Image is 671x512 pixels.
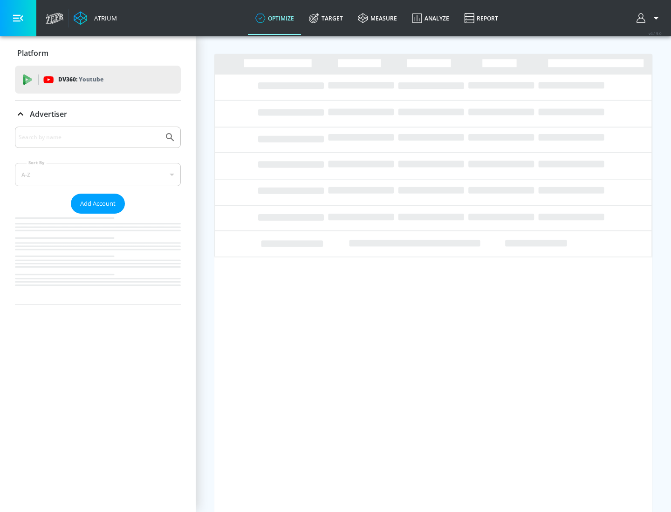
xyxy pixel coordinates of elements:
a: measure [350,1,404,35]
div: Atrium [90,14,117,22]
span: Add Account [80,198,116,209]
div: Advertiser [15,101,181,127]
a: Target [301,1,350,35]
div: A-Z [15,163,181,186]
p: Youtube [79,74,103,84]
label: Sort By [27,160,47,166]
div: DV360: Youtube [15,66,181,94]
a: Atrium [74,11,117,25]
input: Search by name [19,131,160,143]
button: Add Account [71,194,125,214]
p: Advertiser [30,109,67,119]
a: Analyze [404,1,457,35]
a: optimize [248,1,301,35]
div: Platform [15,40,181,66]
nav: list of Advertiser [15,214,181,304]
a: Report [457,1,506,35]
span: v 4.19.0 [649,31,662,36]
p: Platform [17,48,48,58]
p: DV360: [58,74,103,85]
div: Advertiser [15,127,181,304]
